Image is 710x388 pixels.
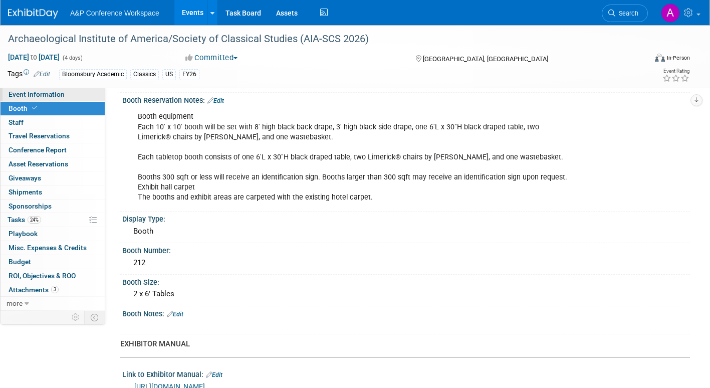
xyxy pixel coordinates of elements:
img: Amanda Oney [661,4,680,23]
div: Event Rating [662,69,689,74]
a: Edit [207,97,224,104]
a: Shipments [1,185,105,199]
a: Misc. Expenses & Credits [1,241,105,255]
span: Attachments [9,286,59,294]
span: ROI, Objectives & ROO [9,272,76,280]
div: Display Type: [122,212,690,224]
span: Booth [9,104,39,112]
span: Shipments [9,188,42,196]
span: 3 [51,286,59,293]
span: Staff [9,118,24,126]
div: 2 x 6' Tables [130,286,682,302]
span: Travel Reservations [9,132,70,140]
div: FY26 [179,69,199,80]
div: Booth Size: [122,275,690,287]
a: Playbook [1,227,105,241]
a: Event Information [1,88,105,101]
td: Toggle Event Tabs [85,311,105,324]
span: (4 days) [62,55,83,61]
div: Classics [130,69,159,80]
span: more [7,299,23,307]
span: 24% [28,216,41,224]
i: Booth reservation complete [32,105,37,111]
div: US [162,69,176,80]
span: Giveaways [9,174,41,182]
div: Booth Number: [122,243,690,256]
span: Sponsorships [9,202,52,210]
button: Committed [182,53,242,63]
a: Staff [1,116,105,129]
div: EXHIBITOR MANUAL [120,339,682,349]
a: Attachments3 [1,283,105,297]
div: Archaeological Institute of America/Society of Classical Studies (AIA-SCS 2026) [5,30,632,48]
span: [DATE] [DATE] [8,53,60,62]
td: Personalize Event Tab Strip [67,311,85,324]
a: Edit [206,371,222,378]
div: Link to Exhibitor Manual: [122,367,690,380]
div: Booth Reservation Notes: [122,93,690,106]
a: Giveaways [1,171,105,185]
span: Misc. Expenses & Credits [9,244,87,252]
span: Playbook [9,230,38,238]
img: Format-Inperson.png [655,54,665,62]
span: Asset Reservations [9,160,68,168]
span: Budget [9,258,31,266]
span: A&P Conference Workspace [70,9,159,17]
span: Tasks [8,216,41,224]
span: Conference Report [9,146,67,154]
div: 212 [130,255,682,271]
a: Booth [1,102,105,115]
a: ROI, Objectives & ROO [1,269,105,283]
a: Sponsorships [1,200,105,213]
div: In-Person [666,54,690,62]
a: Tasks24% [1,213,105,227]
span: Search [615,10,638,17]
a: Edit [34,71,50,78]
div: Booth Notes: [122,306,690,319]
div: Bloomsbury Academic [59,69,127,80]
a: Travel Reservations [1,129,105,143]
a: Budget [1,255,105,269]
span: [GEOGRAPHIC_DATA], [GEOGRAPHIC_DATA] [423,55,548,63]
a: Edit [167,311,183,318]
span: Event Information [9,90,65,98]
a: Conference Report [1,143,105,157]
a: Search [602,5,648,22]
div: Event Format [589,52,690,67]
img: ExhibitDay [8,9,58,19]
a: more [1,297,105,310]
span: to [29,53,39,61]
td: Tags [8,69,50,80]
div: Booth [130,224,682,239]
div: Booth equipment Each 10' x 10' booth will be set with 8' high black back drape, 3' high black sid... [131,107,580,208]
a: Asset Reservations [1,157,105,171]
